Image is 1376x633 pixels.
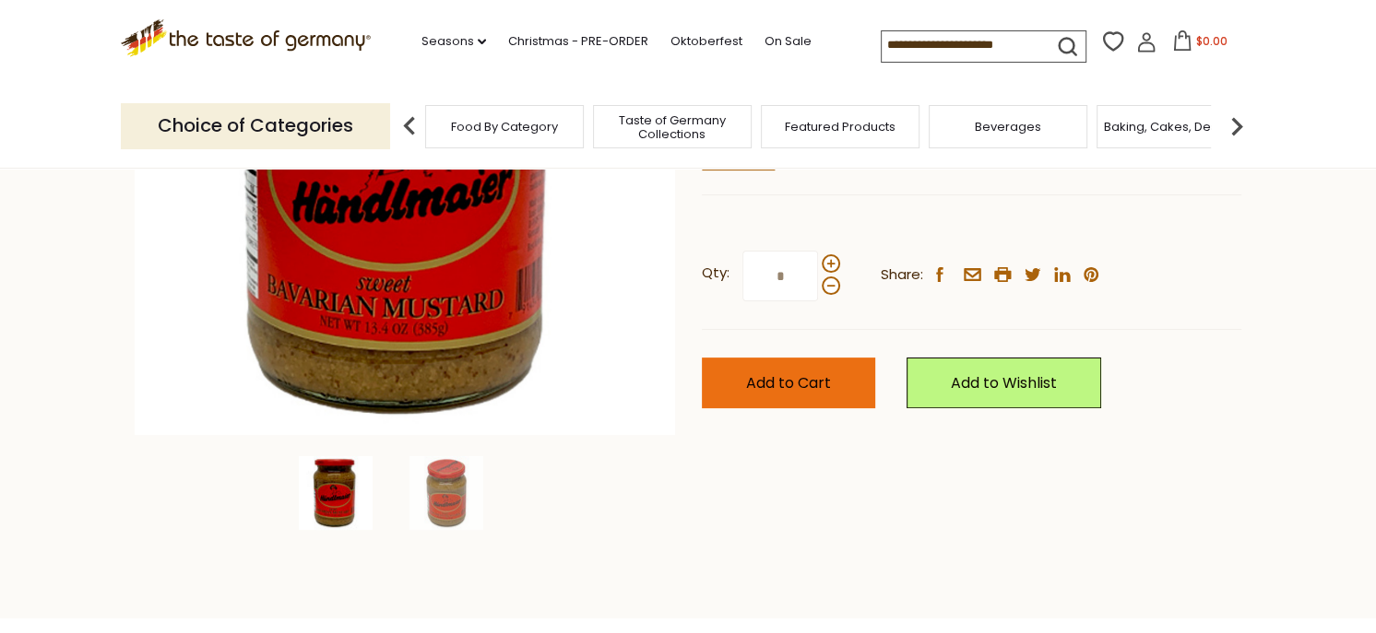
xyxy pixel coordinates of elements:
[1104,120,1247,134] a: Baking, Cakes, Desserts
[1218,108,1255,145] img: next arrow
[975,120,1041,134] a: Beverages
[670,31,742,52] a: Oktoberfest
[508,31,648,52] a: Christmas - PRE-ORDER
[702,262,730,285] strong: Qty:
[451,120,558,134] a: Food By Category
[881,264,923,287] span: Share:
[421,31,486,52] a: Seasons
[121,103,390,148] p: Choice of Categories
[391,108,428,145] img: previous arrow
[785,120,896,134] a: Featured Products
[765,31,812,52] a: On Sale
[742,251,818,301] input: Qty:
[1196,33,1228,49] span: $0.00
[702,358,875,408] button: Add to Cart
[299,456,373,530] img: Haendlmaier Original Bavarian Sweet Mustard 13.4 oz.
[746,372,831,393] span: Add to Cart
[1160,30,1239,58] button: $0.00
[409,456,483,530] img: Haendlmaier Original Bavarian Sweet Mustard 13.4 oz.
[599,113,746,141] a: Taste of Germany Collections
[907,358,1101,408] a: Add to Wishlist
